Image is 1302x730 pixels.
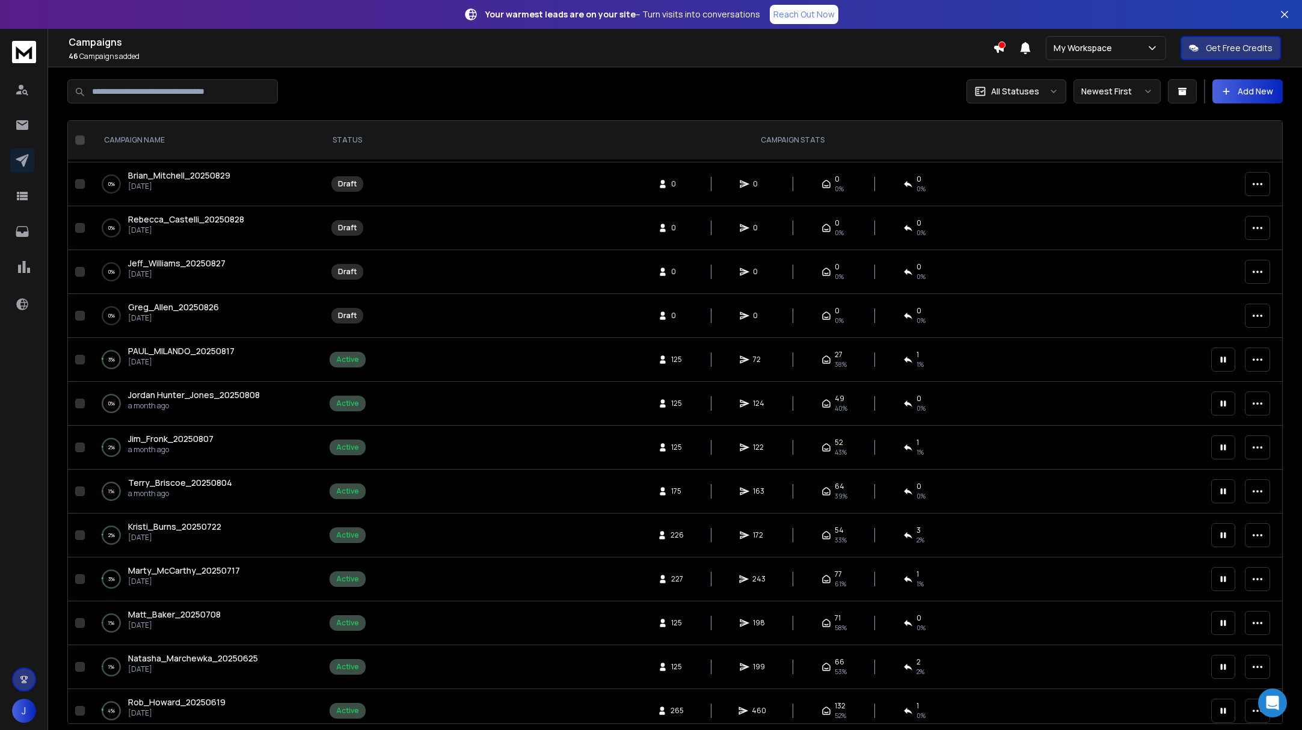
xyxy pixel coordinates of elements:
button: Newest First [1073,79,1161,103]
p: My Workspace [1054,42,1117,54]
td: 3%PAUL_MILANDO_20250817[DATE] [90,338,313,382]
span: 0 [671,179,683,189]
span: PAUL_MILANDO_20250817 [128,345,235,357]
span: 227 [671,574,683,584]
p: [DATE] [128,621,221,630]
a: Jordan Hunter_Jones_20250808 [128,389,260,401]
p: All Statuses [991,85,1039,97]
p: 4 % [108,705,115,717]
p: 2 % [108,529,115,541]
div: Active [336,443,359,452]
div: Draft [338,179,357,189]
span: 0 [917,394,921,403]
span: 1 [917,350,919,360]
a: Jim_Fronk_20250807 [128,433,213,445]
span: 0 [917,262,921,272]
span: 0 [835,306,840,316]
span: Kristi_Burns_20250722 [128,521,221,532]
td: 0%Rebecca_Castelli_20250828[DATE] [90,206,313,250]
div: Active [336,574,359,584]
span: 66 [835,657,844,667]
p: a month ago [128,401,260,411]
button: Get Free Credits [1181,36,1281,60]
span: 0 [917,218,921,228]
span: 1 % [917,579,924,589]
td: 1%Matt_Baker_20250708[DATE] [90,601,313,645]
span: 0% [835,316,844,325]
span: 0 [753,179,765,189]
a: Natasha_Marchewka_20250625 [128,652,258,664]
a: Reach Out Now [770,5,838,24]
span: Jordan Hunter_Jones_20250808 [128,389,260,400]
span: 71 [835,613,841,623]
span: 27 [835,350,843,360]
p: Reach Out Now [773,8,835,20]
span: 49 [835,394,844,403]
span: 0% [835,272,844,281]
span: 0% [835,184,844,194]
span: 0 [917,482,921,491]
span: 0% [917,184,926,194]
p: [DATE] [128,313,219,323]
span: 125 [671,618,683,628]
p: [DATE] [128,708,226,718]
span: 0 [671,311,683,321]
span: 1 [917,438,919,447]
span: 163 [753,486,765,496]
span: 124 [753,399,765,408]
th: CAMPAIGN STATS [381,121,1204,160]
span: 38 % [835,360,847,369]
span: 0 % [917,623,926,633]
span: 125 [671,443,683,452]
span: 172 [753,530,765,540]
span: 61 % [835,579,846,589]
span: 2 [917,657,921,667]
p: [DATE] [128,664,258,674]
th: STATUS [313,121,381,160]
span: 46 [69,51,78,61]
span: 33 % [835,535,847,545]
td: 0%Jeff_Williams_20250827[DATE] [90,250,313,294]
p: [DATE] [128,357,235,367]
p: 3 % [108,573,115,585]
p: 0 % [108,266,115,278]
span: 40 % [835,403,847,413]
th: CAMPAIGN NAME [90,121,313,160]
span: 0 [671,267,683,277]
span: 1 [917,701,919,711]
p: [DATE] [128,577,240,586]
a: Kristi_Burns_20250722 [128,521,221,533]
td: 2%Kristi_Burns_20250722[DATE] [90,514,313,557]
span: 52 [835,438,843,447]
strong: Your warmest leads are on your site [485,8,636,20]
span: 0 [835,262,840,272]
span: 43 % [835,447,847,457]
span: 0 [917,306,921,316]
p: Get Free Credits [1206,42,1273,54]
span: 0 [835,174,840,184]
span: 54 [835,526,844,535]
p: 0 % [108,310,115,322]
div: Open Intercom Messenger [1258,689,1287,717]
div: Active [336,662,359,672]
td: 3%Marty_McCarthy_20250717[DATE] [90,557,313,601]
p: [DATE] [128,182,230,191]
p: 0 % [108,397,115,409]
span: 64 [835,482,844,491]
div: Active [336,399,359,408]
span: Jeff_Williams_20250827 [128,257,226,269]
span: 460 [752,706,766,716]
span: 0 [917,613,921,623]
p: 1 % [108,661,114,673]
td: 0%Brian_Mitchell_20250829[DATE] [90,162,313,206]
p: 1 % [108,485,114,497]
span: 52 % [835,711,846,720]
div: Draft [338,267,357,277]
span: Terry_Briscoe_20250804 [128,477,232,488]
span: 132 [835,701,846,711]
span: 72 [753,355,765,364]
div: Active [336,706,359,716]
div: Draft [338,223,357,233]
span: 1 [917,569,919,579]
